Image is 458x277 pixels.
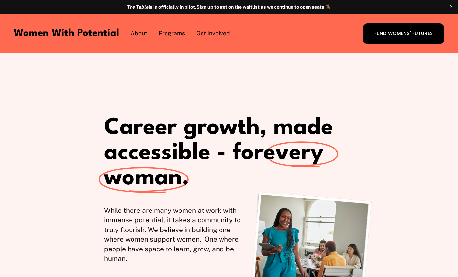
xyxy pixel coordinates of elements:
[131,29,147,38] span: About
[131,29,147,38] a: folder dropdown
[196,29,230,38] span: Get Involved
[196,29,230,38] a: folder dropdown
[159,29,185,38] span: Programs
[196,4,331,9] a: Sign up to get on the waitlist as we continue to open seats 🪑
[14,28,119,38] a: Women With Potential
[127,4,196,9] strong: is in officially in pilot.
[104,116,390,192] h1: Career growth, made accessible - for .
[159,29,185,38] a: folder dropdown
[104,206,245,264] p: While there are many women at work with immense potential, it takes a community to truly flourish...
[363,23,444,44] a: FUND WOMENS' FUTURES
[127,4,149,9] em: The Table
